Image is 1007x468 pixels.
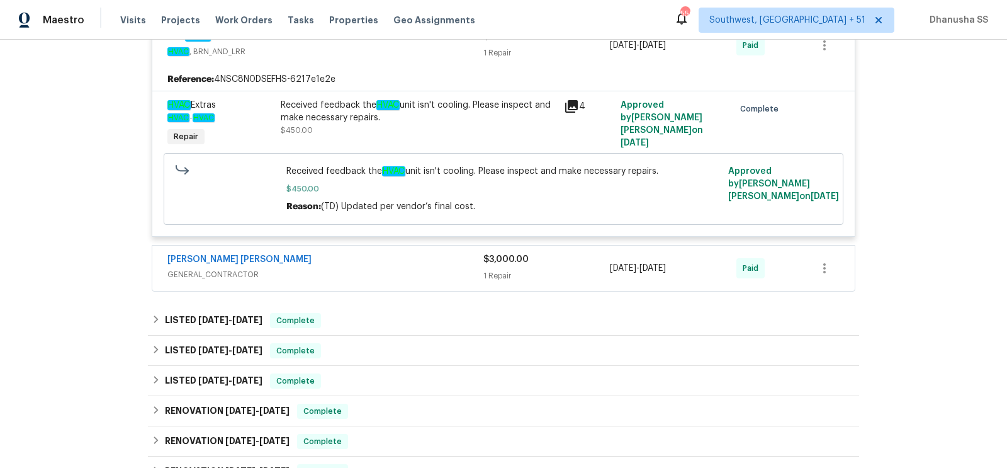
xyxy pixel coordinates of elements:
div: RENOVATION [DATE]-[DATE]Complete [148,426,859,457]
span: [DATE] [259,437,290,445]
h6: RENOVATION [165,404,290,419]
span: - [225,437,290,445]
span: [DATE] [198,376,228,385]
span: [DATE] [259,406,290,415]
span: - [167,114,215,122]
span: Paid [743,262,763,275]
span: , BRN_AND_LRR [167,45,483,58]
span: - [198,376,262,385]
span: Work Orders [215,14,273,26]
em: HVAC [167,100,191,110]
span: [DATE] [811,192,839,201]
span: Projects [161,14,200,26]
div: 550 [680,8,689,20]
span: - [610,262,666,275]
span: Complete [298,405,347,418]
span: - [225,406,290,415]
span: Geo Assignments [393,14,475,26]
div: LISTED [DATE]-[DATE]Complete [148,305,859,336]
span: - [198,346,262,355]
div: LISTED [DATE]-[DATE]Complete [148,366,859,396]
span: Maestro [43,14,84,26]
span: Approved by [PERSON_NAME] [PERSON_NAME] on [621,101,703,147]
b: Reference: [167,73,214,86]
span: Southwest, [GEOGRAPHIC_DATA] + 51 [709,14,865,26]
span: [DATE] [198,316,228,324]
span: Approved by [PERSON_NAME] [PERSON_NAME] on [728,167,839,201]
span: [DATE] [232,346,262,355]
h6: LISTED [165,374,262,389]
div: LISTED [DATE]-[DATE]Complete [148,336,859,366]
span: Complete [271,345,320,357]
span: $450.00 [281,127,313,134]
em: HVAC [382,166,405,176]
span: Repair [169,130,203,143]
h6: RENOVATION [165,434,290,449]
span: Properties [329,14,378,26]
span: Dhanusha SS [925,14,988,26]
span: Paid [743,39,763,52]
span: Complete [298,435,347,448]
span: [DATE] [610,41,636,50]
h6: LISTED [165,313,262,328]
div: 1 Repair [483,270,610,282]
span: (TD) Updated per vendor’s final cost. [321,202,475,211]
div: 4NSC8N0DSEFHS-6217e1e2e [152,68,855,91]
span: - [610,39,666,52]
span: [DATE] [225,437,256,445]
em: HVAC [167,113,189,122]
span: Visits [120,14,146,26]
span: Complete [271,314,320,327]
em: HVAC [376,100,400,110]
span: Complete [740,103,784,115]
span: [DATE] [621,139,649,147]
span: [DATE] [610,264,636,273]
a: [PERSON_NAME] [PERSON_NAME] [167,255,312,264]
span: Complete [271,375,320,387]
div: 4 [564,99,613,114]
span: [DATE] [225,406,256,415]
span: [DATE] [198,346,228,355]
span: [DATE] [639,264,666,273]
span: GENERAL_CONTRACTOR [167,268,483,281]
span: Received feedback the unit isn't cooling. Please inspect and make necessary repairs. [286,165,721,178]
span: $3,000.00 [483,255,529,264]
span: Reason: [286,202,321,211]
em: HVAC [167,47,189,56]
h6: LISTED [165,343,262,358]
span: Tasks [288,16,314,25]
div: 1 Repair [483,47,610,59]
span: - [198,316,262,324]
em: HVAC [193,113,215,122]
div: RENOVATION [DATE]-[DATE]Complete [148,396,859,426]
span: Extras [167,100,216,110]
span: [DATE] [639,41,666,50]
span: [DATE] [232,376,262,385]
span: $450.00 [286,183,721,195]
span: [DATE] [232,316,262,324]
div: Received feedback the unit isn't cooling. Please inspect and make necessary repairs. [281,99,556,124]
